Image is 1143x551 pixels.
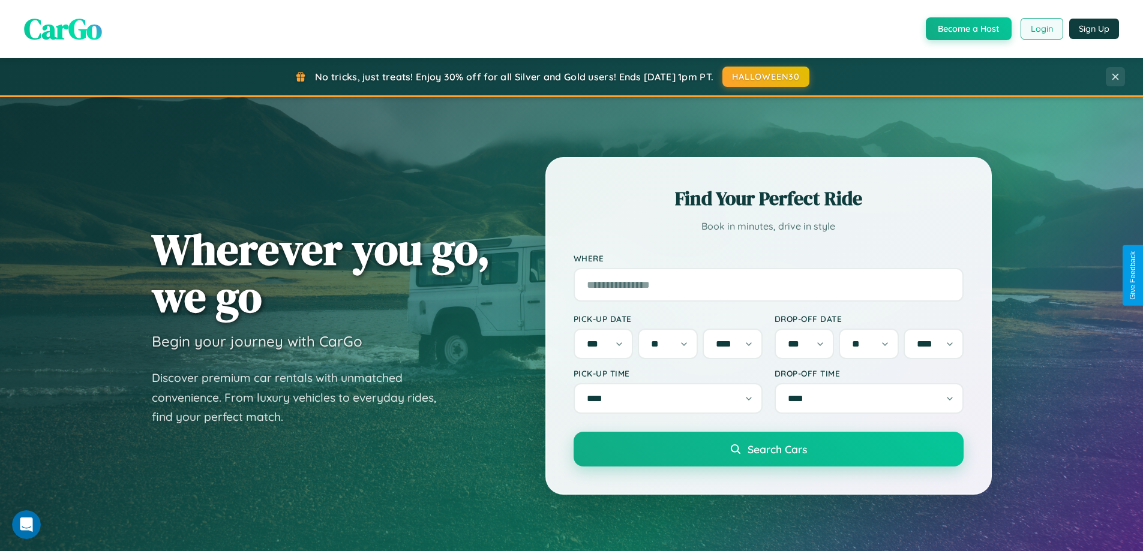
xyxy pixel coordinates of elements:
[926,17,1012,40] button: Become a Host
[574,368,763,378] label: Pick-up Time
[152,332,362,350] h3: Begin your journey with CarGo
[152,225,490,320] h1: Wherever you go, we go
[722,67,809,87] button: HALLOWEEN30
[775,368,964,378] label: Drop-off Time
[1129,251,1137,300] div: Give Feedback
[574,432,964,466] button: Search Cars
[1021,18,1063,40] button: Login
[24,9,102,49] span: CarGo
[152,368,452,427] p: Discover premium car rentals with unmatched convenience. From luxury vehicles to everyday rides, ...
[315,71,713,83] span: No tricks, just treats! Enjoy 30% off for all Silver and Gold users! Ends [DATE] 1pm PT.
[748,442,807,456] span: Search Cars
[574,253,964,263] label: Where
[1069,19,1119,39] button: Sign Up
[775,314,964,324] label: Drop-off Date
[574,185,964,212] h2: Find Your Perfect Ride
[12,510,41,539] iframe: Intercom live chat
[574,314,763,324] label: Pick-up Date
[574,218,964,235] p: Book in minutes, drive in style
